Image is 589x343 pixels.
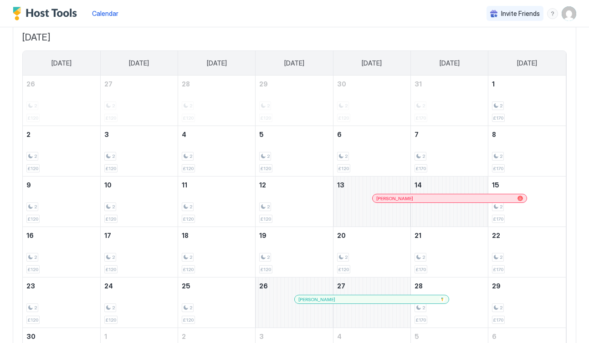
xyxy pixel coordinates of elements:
td: November 25, 2025 [178,277,256,328]
a: November 10, 2025 [101,177,178,193]
span: 27 [104,80,113,88]
td: October 27, 2025 [100,76,178,126]
span: 2 [112,204,115,210]
a: November 29, 2025 [488,277,566,294]
a: November 2, 2025 [23,126,100,143]
span: 25 [182,282,190,290]
span: £120 [106,166,116,171]
div: menu [547,8,558,19]
span: 2 [34,254,37,260]
td: November 14, 2025 [410,177,488,227]
span: 30 [26,333,36,340]
td: November 17, 2025 [100,227,178,277]
span: £120 [106,317,116,323]
span: [DATE] [51,59,72,67]
span: 2 [422,305,425,311]
span: 2 [34,153,37,159]
a: November 28, 2025 [411,277,488,294]
span: 2 [190,254,192,260]
a: Host Tools Logo [13,7,81,20]
td: November 6, 2025 [333,126,410,177]
span: 10 [104,181,112,189]
span: 6 [337,131,342,138]
td: November 11, 2025 [178,177,256,227]
span: £170 [493,317,503,323]
span: 5 [259,131,264,138]
a: November 12, 2025 [256,177,333,193]
span: £120 [183,166,194,171]
span: 2 [112,305,115,311]
a: October 31, 2025 [411,76,488,92]
span: 1 [492,80,495,88]
span: [DATE] [284,59,304,67]
span: 29 [492,282,501,290]
td: November 21, 2025 [410,227,488,277]
span: 13 [337,181,344,189]
span: 14 [415,181,422,189]
span: [PERSON_NAME] [376,196,413,202]
span: 2 [422,153,425,159]
span: 2 [267,254,270,260]
span: £170 [493,166,503,171]
span: 2 [267,204,270,210]
span: 2 [26,131,31,138]
span: £170 [493,115,503,121]
td: November 15, 2025 [488,177,566,227]
span: 26 [26,80,35,88]
a: November 15, 2025 [488,177,566,193]
a: November 20, 2025 [333,227,410,244]
td: November 2, 2025 [23,126,100,177]
td: November 29, 2025 [488,277,566,328]
a: November 26, 2025 [256,277,333,294]
td: November 19, 2025 [256,227,333,277]
a: Saturday [508,51,546,76]
td: November 3, 2025 [100,126,178,177]
span: 2 [267,153,270,159]
td: October 28, 2025 [178,76,256,126]
span: 3 [259,333,264,340]
span: £120 [261,166,271,171]
span: 8 [492,131,496,138]
span: 2 [190,305,192,311]
span: 2 [112,153,115,159]
span: 2 [500,204,502,210]
a: November 18, 2025 [178,227,255,244]
a: November 7, 2025 [411,126,488,143]
a: November 11, 2025 [178,177,255,193]
span: £120 [183,267,194,272]
span: 4 [182,131,186,138]
span: 30 [337,80,346,88]
span: £120 [183,317,194,323]
span: 2 [34,305,37,311]
td: November 20, 2025 [333,227,410,277]
span: Calendar [92,10,118,17]
td: November 27, 2025 [333,277,410,328]
span: [DATE] [129,59,149,67]
span: 2 [112,254,115,260]
td: November 12, 2025 [256,177,333,227]
span: 28 [182,80,190,88]
a: November 13, 2025 [333,177,410,193]
a: October 30, 2025 [333,76,410,92]
span: 6 [492,333,497,340]
span: 3 [104,131,109,138]
a: November 16, 2025 [23,227,100,244]
span: £120 [261,267,271,272]
span: [DATE] [517,59,537,67]
td: October 31, 2025 [410,76,488,126]
span: £170 [416,166,426,171]
a: November 9, 2025 [23,177,100,193]
span: £170 [416,317,426,323]
span: 2 [190,153,192,159]
td: November 1, 2025 [488,76,566,126]
span: £120 [28,166,38,171]
span: 2 [500,305,502,311]
span: Invite Friends [501,10,540,18]
span: 5 [415,333,419,340]
td: November 28, 2025 [410,277,488,328]
span: £120 [28,267,38,272]
span: 2 [345,254,348,260]
div: User profile [562,6,576,21]
span: £120 [28,216,38,222]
